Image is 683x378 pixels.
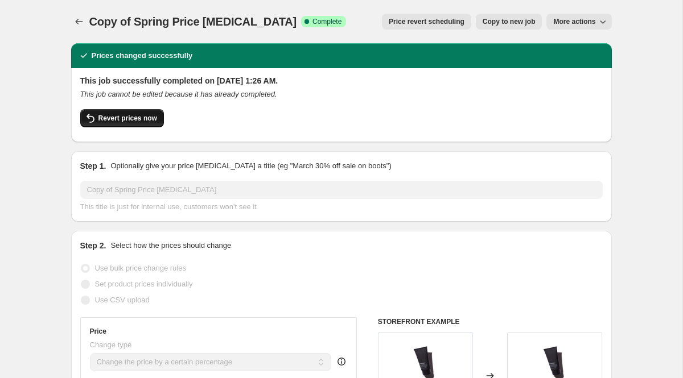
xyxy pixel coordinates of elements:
[95,264,186,272] span: Use bulk price change rules
[80,240,106,251] h2: Step 2.
[80,181,603,199] input: 30% off holiday sale
[378,317,603,326] h6: STOREFRONT EXAMPLE
[98,114,157,123] span: Revert prices now
[483,17,536,26] span: Copy to new job
[476,14,542,30] button: Copy to new job
[336,356,347,367] div: help
[90,340,132,349] span: Change type
[90,327,106,336] h3: Price
[80,90,277,98] i: This job cannot be edited because it has already completed.
[553,17,595,26] span: More actions
[546,14,611,30] button: More actions
[80,109,164,127] button: Revert prices now
[80,160,106,172] h2: Step 1.
[382,14,471,30] button: Price revert scheduling
[95,296,150,304] span: Use CSV upload
[71,14,87,30] button: Price change jobs
[312,17,341,26] span: Complete
[110,240,231,251] p: Select how the prices should change
[89,15,297,28] span: Copy of Spring Price [MEDICAL_DATA]
[389,17,464,26] span: Price revert scheduling
[80,75,603,86] h2: This job successfully completed on [DATE] 1:26 AM.
[95,280,193,288] span: Set product prices individually
[110,160,391,172] p: Optionally give your price [MEDICAL_DATA] a title (eg "March 30% off sale on boots")
[92,50,193,61] h2: Prices changed successfully
[80,202,257,211] span: This title is just for internal use, customers won't see it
